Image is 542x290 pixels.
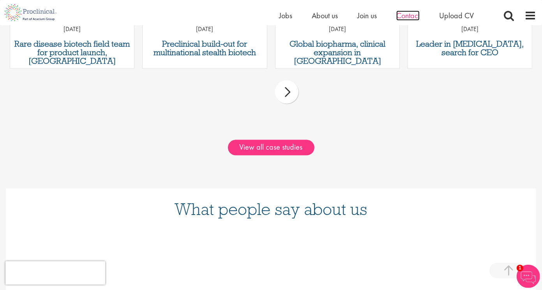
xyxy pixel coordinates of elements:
iframe: reCAPTCHA [5,261,105,285]
p: [DATE] [275,25,399,34]
span: 1 [517,265,523,271]
a: About us [312,10,338,21]
a: Jobs [279,10,292,21]
a: Upload CV [439,10,474,21]
a: Join us [357,10,377,21]
a: Contact [396,10,420,21]
a: Rare disease biotech field team for product launch, [GEOGRAPHIC_DATA] [14,40,130,65]
p: [DATE] [10,25,134,34]
div: next [275,80,298,104]
h3: What people say about us [6,201,536,218]
a: View all case studies [228,140,314,155]
a: Preclinical build-out for multinational stealth biotech [147,40,263,57]
img: Chatbot [517,265,540,288]
p: [DATE] [143,25,267,34]
a: Leader in [MEDICAL_DATA], search for CEO [412,40,528,57]
a: Global biopharma, clinical expansion in [GEOGRAPHIC_DATA] [279,40,395,65]
p: [DATE] [408,25,532,34]
iframe: Customer reviews powered by Trustpilot [6,234,536,288]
